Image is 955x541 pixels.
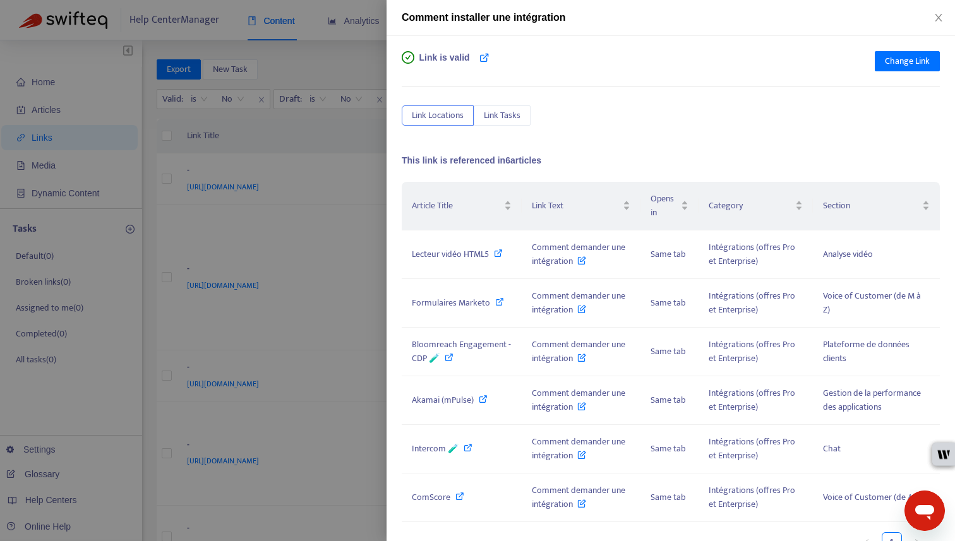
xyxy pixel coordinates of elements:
th: Opens in [640,182,699,230]
span: Voice of Customer (de M à Z) [823,288,921,317]
span: Intercom 🧪 [412,441,459,456]
span: Comment demander une intégration [532,240,625,268]
span: Formulaires Marketo [412,295,490,310]
span: Comment demander une intégration [532,288,625,317]
th: Link Text [522,182,640,230]
span: Comment demander une intégration [532,483,625,511]
span: Same tab [651,344,686,359]
span: Same tab [651,490,686,504]
button: Close [930,12,947,24]
span: Lecteur vidéo HTML5 [412,247,489,261]
span: This link is referenced in 6 articles [402,155,541,165]
span: Comment demander une intégration [532,337,625,366]
button: Change Link [875,51,940,71]
span: Gestion de la performance des applications [823,386,921,414]
span: Category [709,199,793,213]
span: Intégrations (offres Pro et Enterprise) [709,386,795,414]
span: Intégrations (offres Pro et Enterprise) [709,240,795,268]
span: Change Link [885,54,930,68]
span: Same tab [651,441,686,456]
span: Link Text [532,199,620,213]
span: Intégrations (offres Pro et Enterprise) [709,337,795,366]
iframe: Button to launch messaging window [904,490,945,531]
span: check-circle [402,51,414,64]
span: Analyse vidéo [823,247,873,261]
span: Intégrations (offres Pro et Enterprise) [709,483,795,511]
span: Intégrations (offres Pro et Enterprise) [709,434,795,463]
button: Link Locations [402,105,474,126]
button: Link Tasks [474,105,531,126]
span: Voice of Customer (de A à L) [823,490,927,504]
span: Link Tasks [484,109,520,122]
span: Same tab [651,393,686,407]
span: Opens in [651,192,678,220]
span: Comment demander une intégration [532,386,625,414]
span: Intégrations (offres Pro et Enterprise) [709,288,795,317]
span: Plateforme de données clients [823,337,910,366]
span: Chat [823,441,841,456]
span: ComScore [412,490,450,504]
th: Section [813,182,940,230]
span: close [934,13,944,23]
span: Akamai (mPulse) [412,393,474,407]
span: Same tab [651,295,686,310]
th: Category [699,182,813,230]
span: Link Locations [412,109,464,122]
span: Link is valid [419,51,470,76]
th: Article Title [402,182,522,230]
span: Comment demander une intégration [532,434,625,463]
span: Comment installer une intégration [402,12,566,23]
span: Bloomreach Engagement - CDP 🧪 [412,337,511,366]
span: Article Title [412,199,502,213]
span: Same tab [651,247,686,261]
span: Section [823,199,920,213]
